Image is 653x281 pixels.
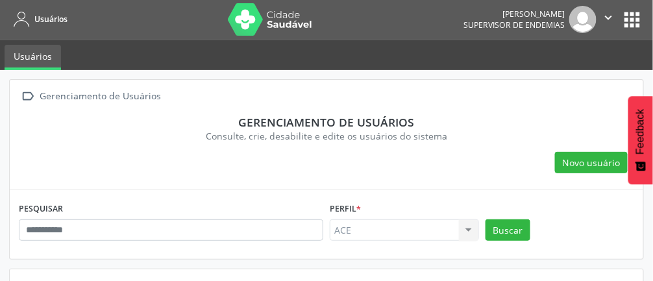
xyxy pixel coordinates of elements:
[38,87,164,106] div: Gerenciamento de Usuários
[597,6,621,33] button: 
[621,8,644,31] button: apps
[330,199,361,219] label: Perfil
[19,87,164,106] a:  Gerenciamento de Usuários
[635,109,647,154] span: Feedback
[28,115,625,129] div: Gerenciamento de usuários
[602,10,616,25] i: 
[463,19,565,31] span: Supervisor de Endemias
[19,199,63,219] label: PESQUISAR
[463,8,565,19] div: [PERSON_NAME]
[555,152,628,174] button: Novo usuário
[563,156,621,169] span: Novo usuário
[28,129,625,143] div: Consulte, crie, desabilite e edite os usuários do sistema
[9,8,68,30] a: Usuários
[569,6,597,33] img: img
[5,45,61,70] a: Usuários
[34,14,68,25] span: Usuários
[628,96,653,184] button: Feedback - Mostrar pesquisa
[19,87,38,106] i: 
[486,219,530,241] button: Buscar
